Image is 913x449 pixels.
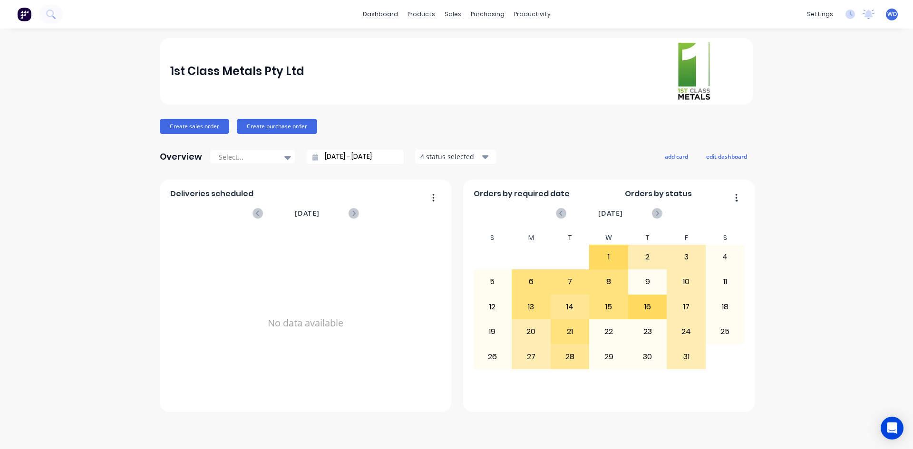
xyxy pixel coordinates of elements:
div: 22 [590,320,628,344]
div: 1st Class Metals Pty Ltd [170,62,304,81]
span: Orders by required date [474,188,570,200]
img: Factory [17,7,31,21]
button: edit dashboard [700,150,753,162]
div: T [551,231,590,245]
div: 2 [629,245,667,269]
div: 31 [667,344,705,368]
a: dashboard [358,7,403,21]
div: products [403,7,440,21]
div: purchasing [466,7,509,21]
div: 24 [667,320,705,344]
span: [DATE] [598,208,623,219]
span: Deliveries scheduled [170,188,253,200]
div: settings [802,7,838,21]
div: 20 [512,320,550,344]
div: 21 [551,320,589,344]
div: 16 [629,295,667,319]
div: 10 [667,270,705,294]
button: Create sales order [160,119,229,134]
div: 19 [474,320,512,344]
div: 23 [629,320,667,344]
div: 15 [590,295,628,319]
button: add card [659,150,694,162]
div: 6 [512,270,550,294]
div: 29 [590,344,628,368]
button: 4 status selected [415,150,496,164]
div: 4 status selected [420,152,480,162]
div: 18 [706,295,744,319]
div: 7 [551,270,589,294]
div: Overview [160,147,202,166]
span: WO [887,10,897,19]
div: productivity [509,7,555,21]
div: F [667,231,706,245]
button: Create purchase order [237,119,317,134]
div: 13 [512,295,550,319]
span: [DATE] [295,208,320,219]
div: S [706,231,745,245]
div: 12 [474,295,512,319]
span: Orders by status [625,188,692,200]
div: 25 [706,320,744,344]
div: M [512,231,551,245]
div: T [628,231,667,245]
img: 1st Class Metals Pty Ltd [676,41,711,102]
div: Open Intercom Messenger [881,417,903,439]
div: 27 [512,344,550,368]
div: 4 [706,245,744,269]
div: 1 [590,245,628,269]
div: No data available [170,231,441,415]
div: 5 [474,270,512,294]
div: 30 [629,344,667,368]
div: sales [440,7,466,21]
div: 8 [590,270,628,294]
div: 9 [629,270,667,294]
div: 26 [474,344,512,368]
div: S [473,231,512,245]
div: 14 [551,295,589,319]
div: 11 [706,270,744,294]
div: W [589,231,628,245]
div: 28 [551,344,589,368]
div: 17 [667,295,705,319]
div: 3 [667,245,705,269]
